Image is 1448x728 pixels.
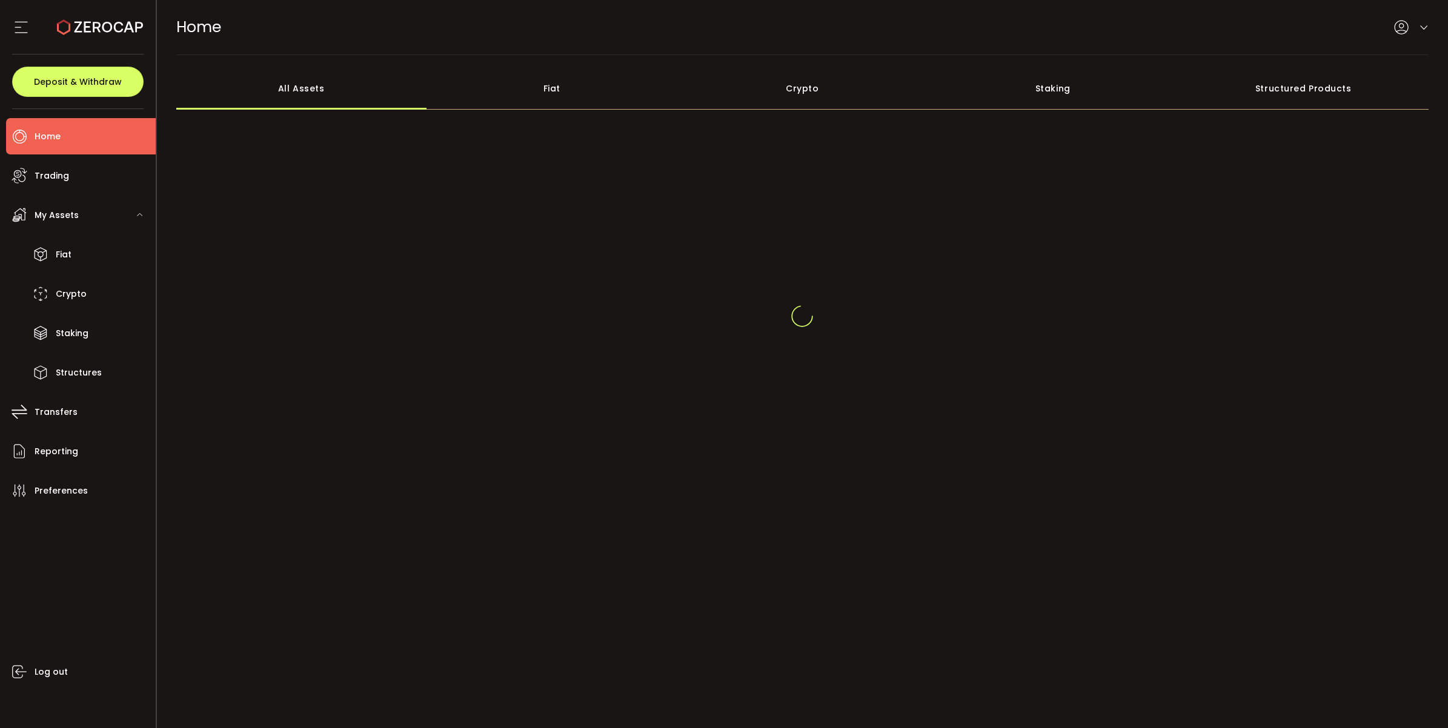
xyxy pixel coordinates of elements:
[928,67,1178,110] div: Staking
[56,364,102,382] span: Structures
[427,67,677,110] div: Fiat
[12,67,144,97] button: Deposit & Withdraw
[35,482,88,500] span: Preferences
[677,67,928,110] div: Crypto
[35,167,69,185] span: Trading
[35,207,79,224] span: My Assets
[1178,67,1429,110] div: Structured Products
[176,16,221,38] span: Home
[176,67,427,110] div: All Assets
[56,325,88,342] span: Staking
[56,246,71,263] span: Fiat
[35,403,78,421] span: Transfers
[35,663,68,681] span: Log out
[35,128,61,145] span: Home
[34,78,122,86] span: Deposit & Withdraw
[56,285,87,303] span: Crypto
[35,443,78,460] span: Reporting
